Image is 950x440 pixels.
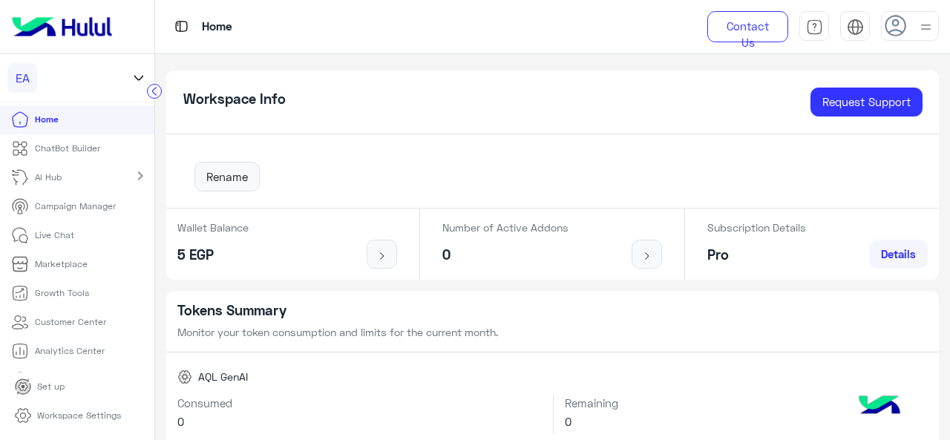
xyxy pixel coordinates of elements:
a: Request Support [810,88,923,117]
img: tab [172,17,191,36]
p: Subscription Details [707,220,806,235]
p: Customer Center [35,315,106,329]
p: Workspace Settings [37,409,121,422]
span: AQL GenAI [198,369,248,384]
mat-icon: chevron_right [131,167,149,185]
p: Home [35,113,58,126]
img: tab [847,19,864,36]
img: icon [638,250,656,262]
p: ChatBot Builder [35,142,100,155]
a: Set up [3,372,76,401]
a: Details [869,240,928,269]
p: Home [202,17,232,37]
h6: Remaining [565,396,928,410]
a: Workspace Settings [3,401,133,430]
p: Analytics Center [35,344,105,358]
mat-icon: chevron_right [131,370,149,387]
h6: 0 [565,415,928,428]
h6: Consumed [177,396,541,410]
p: Growth Tools [35,286,89,300]
div: EA [7,63,37,93]
button: Rename [194,162,260,191]
p: Campaign Manager [35,200,116,213]
p: Marketplace [35,257,88,271]
img: Logo [6,11,118,42]
h6: 0 [177,415,541,428]
p: Wallet Balance [177,220,249,235]
a: tab [799,11,829,42]
img: icon [373,250,391,262]
p: AI Hub [35,171,62,184]
h5: Tokens Summary [177,302,928,319]
span: Details [881,247,916,260]
h5: Workspace Info [183,91,286,108]
img: hulul-logo.png [854,381,905,433]
p: Set up [37,380,65,393]
h5: 0 [442,246,569,263]
a: Contact Us [707,11,788,42]
p: Live Chat [35,229,74,242]
h5: 5 EGP [177,246,249,263]
img: tab [806,19,823,36]
p: Monitor your token consumption and limits for the current month. [177,324,928,340]
img: profile [917,18,935,36]
img: AQL GenAI [177,370,192,384]
h5: Pro [707,246,806,263]
p: Number of Active Addons [442,220,569,235]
